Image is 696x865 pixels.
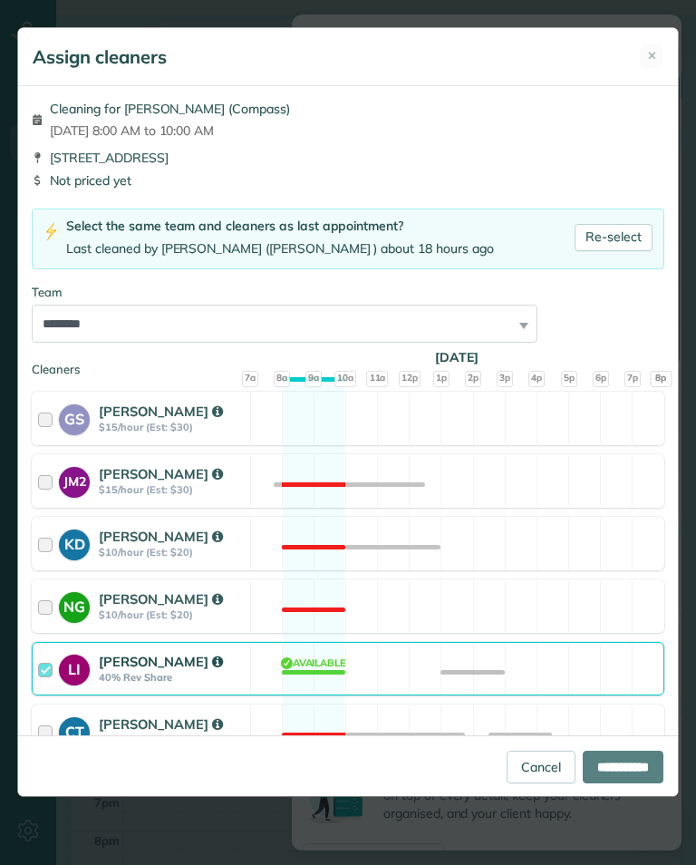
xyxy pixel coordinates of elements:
[50,121,290,140] span: [DATE] 8:00 AM to 10:00 AM
[99,715,222,733] strong: [PERSON_NAME]
[99,653,222,670] strong: [PERSON_NAME]
[32,284,664,301] div: Team
[59,655,90,680] strong: LI
[32,171,664,190] div: Not priced yet
[99,421,245,433] strong: $15/hour (Est: $30)
[99,528,222,545] strong: [PERSON_NAME]
[66,239,493,258] div: Last cleaned by [PERSON_NAME] ([PERSON_NAME] ) about 18 hours ago
[33,44,167,70] h5: Assign cleaners
[99,734,245,746] strong: $15/hour (Est: $30)
[99,483,245,496] strong: $15/hour (Est: $30)
[99,608,245,621] strong: $10/hour (Est: $20)
[647,47,657,64] span: ✕
[59,404,90,430] strong: GS
[32,361,664,366] div: Cleaners
[59,717,90,743] strong: CT
[43,222,59,241] img: lightning-bolt-icon-94e5364df696ac2de96d3a42b8a9ff6ba979493684c50e6bbbcda72601fa0d29.png
[66,217,493,236] div: Select the same team and cleaners as last appointment?
[59,592,90,617] strong: NG
[99,403,222,420] strong: [PERSON_NAME]
[50,100,290,118] span: Cleaning for [PERSON_NAME] (Compass)
[99,590,222,607] strong: [PERSON_NAME]
[59,530,90,555] strong: KD
[507,751,575,783] a: Cancel
[99,546,245,559] strong: $10/hour (Est: $20)
[99,671,245,684] strong: 40% Rev Share
[575,224,652,251] a: Re-select
[99,465,222,482] strong: [PERSON_NAME]
[59,467,90,491] strong: JM2
[32,149,664,167] div: [STREET_ADDRESS]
